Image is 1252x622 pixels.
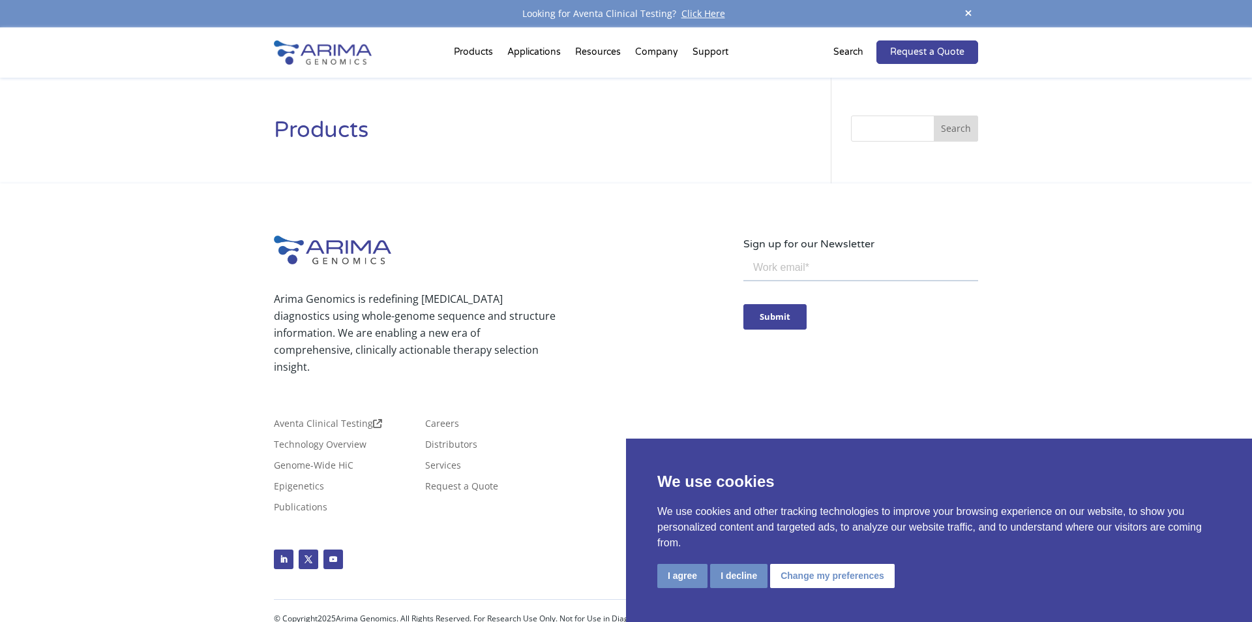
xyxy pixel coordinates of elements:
p: Search [833,44,863,61]
a: Services [425,461,461,475]
p: Arima Genomics is redefining [MEDICAL_DATA] diagnostics using whole-genome sequence and structure... [274,290,556,375]
iframe: Form 0 [743,253,978,352]
a: Technology Overview [274,440,366,454]
a: Genome-Wide HiC [274,461,353,475]
img: Arima-Genomics-logo [274,236,391,264]
button: Change my preferences [770,564,895,588]
button: I agree [657,564,708,588]
h1: Products [274,116,792,155]
p: We use cookies and other tracking technologies to improve your browsing experience on our website... [657,504,1221,551]
a: Epigenetics [274,482,324,496]
a: Distributors [425,440,477,454]
button: I decline [710,564,768,588]
button: Search [934,116,978,142]
a: Request a Quote [425,482,498,496]
p: We use cookies [657,470,1221,493]
img: Arima-Genomics-logo [274,40,372,65]
a: Careers [425,419,459,433]
a: Click Here [676,7,730,20]
a: Publications [274,503,327,517]
div: Looking for Aventa Clinical Testing? [274,5,978,22]
p: Sign up for our Newsletter [743,236,978,253]
a: Request a Quote [876,40,978,64]
a: Follow on Youtube [323,550,343,569]
a: Follow on X [299,550,318,569]
a: Aventa Clinical Testing [274,419,382,433]
a: Follow on LinkedIn [274,550,293,569]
